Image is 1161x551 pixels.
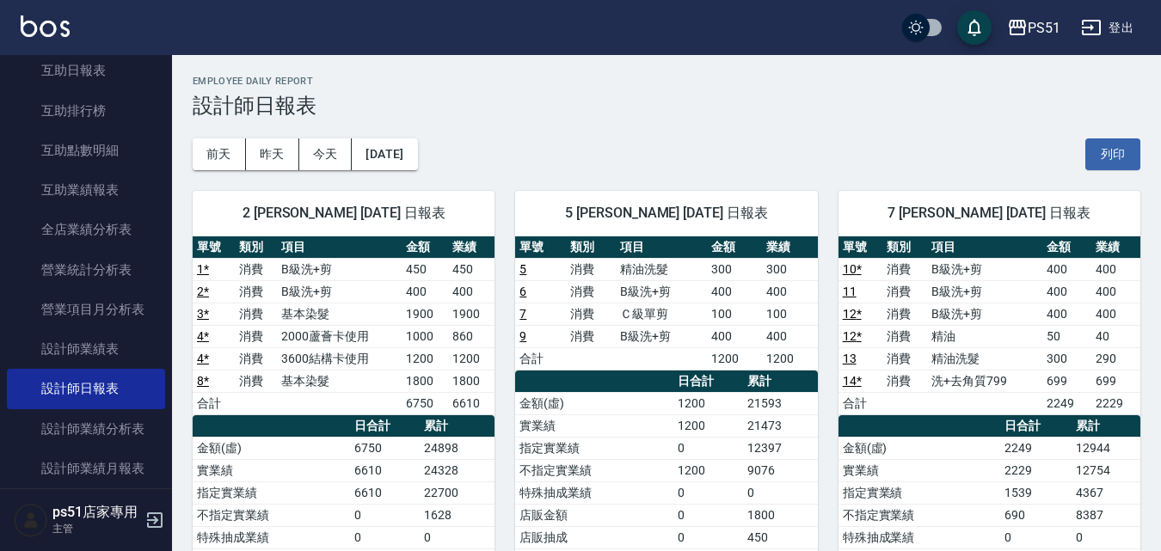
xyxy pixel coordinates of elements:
td: 店販金額 [515,504,673,526]
td: 860 [448,325,494,347]
td: 300 [707,258,762,280]
td: 300 [1042,347,1091,370]
td: 實業績 [515,414,673,437]
td: 400 [1091,303,1140,325]
td: 21473 [743,414,818,437]
td: 400 [762,280,817,303]
td: 消費 [235,370,277,392]
td: 0 [673,504,743,526]
td: 8387 [1072,504,1140,526]
th: 累計 [743,370,818,393]
a: 營業項目月分析表 [7,290,165,329]
td: 290 [1091,347,1140,370]
td: 400 [1091,258,1140,280]
td: 1800 [448,370,494,392]
a: 9 [519,329,526,343]
td: 指定實業績 [838,481,1000,504]
td: 店販抽成 [515,526,673,548]
td: Ｃ級單剪 [616,303,707,325]
td: 特殊抽成業績 [838,526,1000,548]
td: 400 [402,280,448,303]
td: 消費 [566,280,616,303]
th: 項目 [616,236,707,259]
td: 0 [350,504,420,526]
th: 累計 [1072,415,1140,438]
td: 消費 [566,258,616,280]
td: 24328 [420,459,494,481]
td: 不指定實業績 [193,504,350,526]
th: 類別 [566,236,616,259]
td: 消費 [566,303,616,325]
a: 互助點數明細 [7,131,165,170]
td: 不指定實業績 [515,459,673,481]
td: 消費 [882,258,927,280]
th: 金額 [707,236,762,259]
th: 日合計 [1000,415,1072,438]
td: 特殊抽成業績 [515,481,673,504]
a: 7 [519,307,526,321]
td: 400 [707,325,762,347]
td: 40 [1091,325,1140,347]
span: 5 [PERSON_NAME] [DATE] 日報表 [536,205,796,222]
th: 金額 [1042,236,1091,259]
td: 消費 [566,325,616,347]
td: 450 [402,258,448,280]
div: PS51 [1028,17,1060,39]
td: 400 [1091,280,1140,303]
td: 2000蘆薈卡使用 [277,325,402,347]
td: 1900 [448,303,494,325]
td: 0 [1072,526,1140,548]
td: 24898 [420,437,494,459]
td: 指定實業績 [193,481,350,504]
img: Person [14,503,48,537]
td: 消費 [882,347,927,370]
th: 金額 [402,236,448,259]
td: 2229 [1000,459,1072,481]
button: 今天 [299,138,353,170]
td: 1900 [402,303,448,325]
td: 0 [673,481,743,504]
th: 項目 [277,236,402,259]
th: 類別 [235,236,277,259]
th: 業績 [762,236,817,259]
td: 22700 [420,481,494,504]
td: 實業績 [193,459,350,481]
table: a dense table [515,236,817,370]
a: 設計師業績表 [7,329,165,369]
th: 業績 [1091,236,1140,259]
th: 業績 [448,236,494,259]
a: 11 [843,285,857,298]
td: 消費 [882,303,927,325]
td: 2229 [1091,392,1140,414]
td: 12754 [1072,459,1140,481]
td: 12944 [1072,437,1140,459]
a: 6 [519,285,526,298]
td: 6610 [350,459,420,481]
td: 699 [1042,370,1091,392]
td: 消費 [235,325,277,347]
td: 基本染髮 [277,303,402,325]
td: 6610 [350,481,420,504]
button: save [957,10,992,45]
td: 699 [1091,370,1140,392]
td: 消費 [882,370,927,392]
td: 0 [673,437,743,459]
td: 2249 [1000,437,1072,459]
table: a dense table [838,236,1140,415]
td: 0 [673,526,743,548]
td: 690 [1000,504,1072,526]
td: 400 [448,280,494,303]
td: 400 [1042,280,1091,303]
a: 全店業績分析表 [7,210,165,249]
img: Logo [21,15,70,37]
td: 金額(虛) [838,437,1000,459]
td: B級洗+剪 [927,258,1041,280]
td: 消費 [882,325,927,347]
td: 消費 [235,347,277,370]
td: 400 [1042,303,1091,325]
a: 設計師業績分析表 [7,409,165,449]
td: 4367 [1072,481,1140,504]
button: 登出 [1074,12,1140,44]
td: 1200 [673,414,743,437]
button: 昨天 [246,138,299,170]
